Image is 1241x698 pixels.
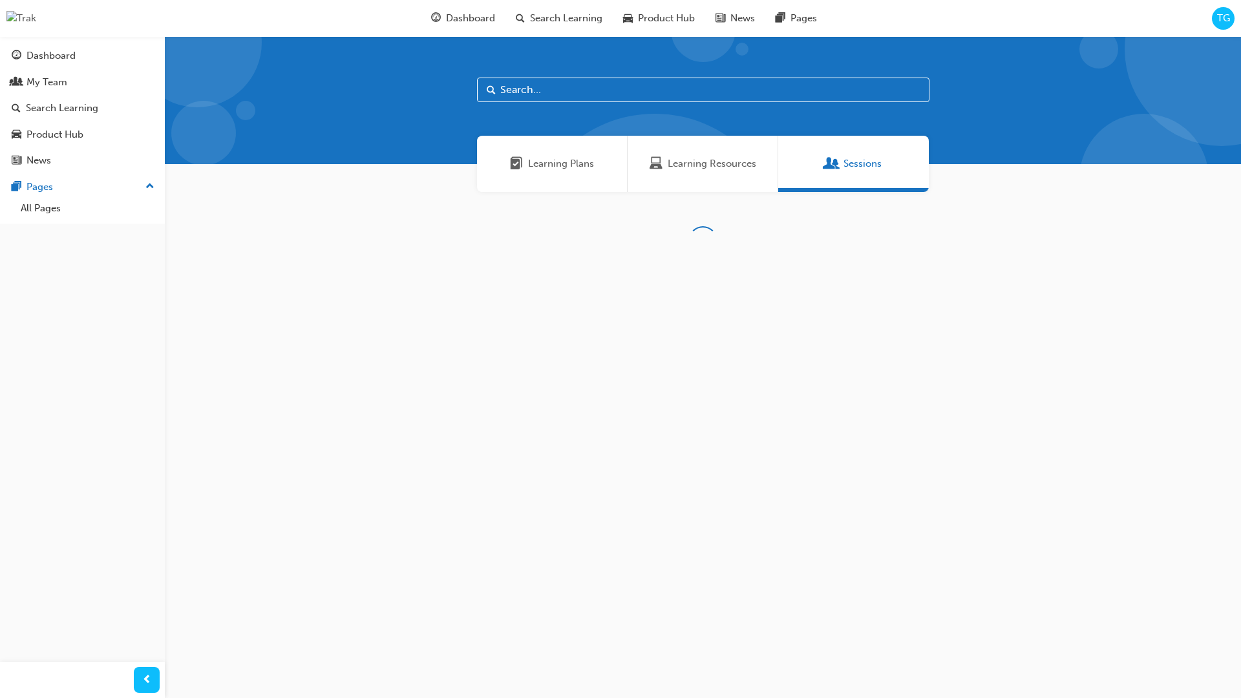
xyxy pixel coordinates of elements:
[5,123,160,147] a: Product Hub
[421,5,505,32] a: guage-iconDashboard
[5,70,160,94] a: My Team
[528,156,594,171] span: Learning Plans
[638,11,695,26] span: Product Hub
[765,5,827,32] a: pages-iconPages
[487,83,496,98] span: Search
[516,10,525,26] span: search-icon
[5,175,160,199] button: Pages
[623,10,633,26] span: car-icon
[27,127,83,142] div: Product Hub
[27,153,51,168] div: News
[145,178,154,195] span: up-icon
[27,48,76,63] div: Dashboard
[790,11,817,26] span: Pages
[431,10,441,26] span: guage-icon
[5,41,160,175] button: DashboardMy TeamSearch LearningProduct HubNews
[27,180,53,195] div: Pages
[730,11,755,26] span: News
[446,11,495,26] span: Dashboard
[716,10,725,26] span: news-icon
[1217,11,1230,26] span: TG
[776,10,785,26] span: pages-icon
[530,11,602,26] span: Search Learning
[510,156,523,171] span: Learning Plans
[12,50,21,62] span: guage-icon
[26,101,98,116] div: Search Learning
[6,11,36,26] img: Trak
[142,672,152,688] span: prev-icon
[12,155,21,167] span: news-icon
[12,129,21,141] span: car-icon
[505,5,613,32] a: search-iconSearch Learning
[27,75,67,90] div: My Team
[825,156,838,171] span: Sessions
[668,156,756,171] span: Learning Resources
[1212,7,1235,30] button: TG
[5,149,160,173] a: News
[12,103,21,114] span: search-icon
[5,44,160,68] a: Dashboard
[613,5,705,32] a: car-iconProduct Hub
[477,78,929,102] input: Search...
[778,136,929,192] a: SessionsSessions
[843,156,882,171] span: Sessions
[5,96,160,120] a: Search Learning
[628,136,778,192] a: Learning ResourcesLearning Resources
[16,198,160,218] a: All Pages
[650,156,663,171] span: Learning Resources
[477,136,628,192] a: Learning PlansLearning Plans
[12,77,21,89] span: people-icon
[705,5,765,32] a: news-iconNews
[12,182,21,193] span: pages-icon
